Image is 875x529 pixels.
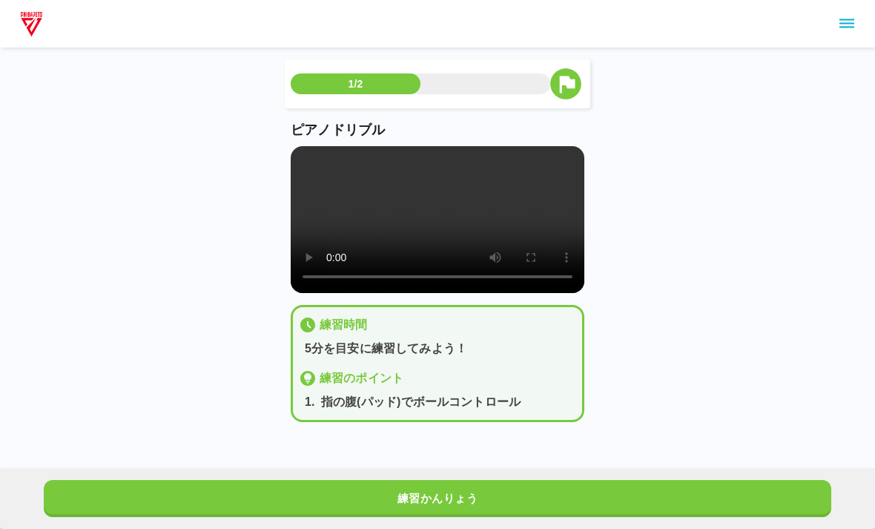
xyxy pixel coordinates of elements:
[18,9,45,39] img: dummy
[320,316,368,334] p: 練習時間
[321,393,521,411] p: 指の腹(パッド)でボールコントロール
[44,480,831,517] button: 練習かんりょう
[305,340,576,358] p: 5分を目安に練習してみよう！
[291,120,584,140] p: ピアノドリブル
[305,393,315,411] p: 1 .
[349,76,363,91] p: 1/2
[834,11,859,36] button: sidemenu
[320,369,403,387] p: 練習のポイント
